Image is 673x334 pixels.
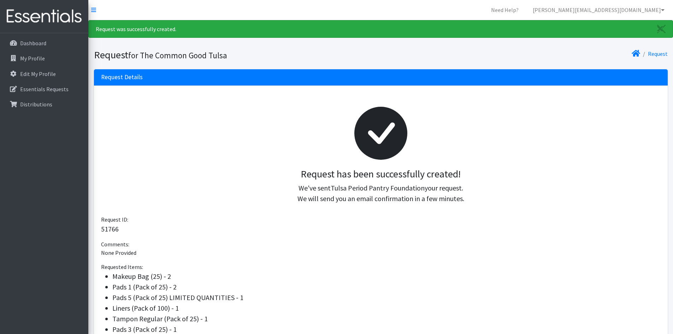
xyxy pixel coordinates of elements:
[107,183,655,204] p: We've sent your request. We will send you an email confirmation in a few minutes.
[3,51,85,65] a: My Profile
[3,36,85,50] a: Dashboard
[650,20,673,37] a: Close
[20,55,45,62] p: My Profile
[101,216,128,223] span: Request ID:
[101,74,143,81] h3: Request Details
[112,303,661,314] li: Liners (Pack of 100) - 1
[88,20,673,38] div: Request was successfully created.
[20,101,52,108] p: Distributions
[112,271,661,282] li: Makeup Bag (25) - 2
[3,97,85,111] a: Distributions
[3,82,85,96] a: Essentials Requests
[101,263,143,270] span: Requested Items:
[112,314,661,324] li: Tampon Regular (Pack of 25) - 1
[20,40,46,47] p: Dashboard
[101,249,136,256] span: None Provided
[648,50,668,57] a: Request
[331,183,425,192] span: Tulsa Period Pantry Foundation
[94,49,378,61] h1: Request
[101,224,661,234] p: 51766
[3,5,85,28] img: HumanEssentials
[107,168,655,180] h3: Request has been successfully created!
[128,50,227,60] small: for The Common Good Tulsa
[20,70,56,77] p: Edit My Profile
[112,292,661,303] li: Pads 5 (Pack of 25) LIMITED QUANTITIES - 1
[101,241,129,248] span: Comments:
[20,86,69,93] p: Essentials Requests
[112,282,661,292] li: Pads 1 (Pack of 25) - 2
[527,3,670,17] a: [PERSON_NAME][EMAIL_ADDRESS][DOMAIN_NAME]
[3,67,85,81] a: Edit My Profile
[485,3,524,17] a: Need Help?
